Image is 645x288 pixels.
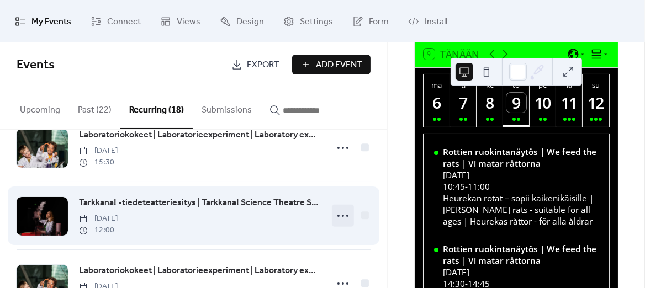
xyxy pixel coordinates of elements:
a: Views [152,4,209,38]
span: Install [425,13,447,30]
button: pe10 [530,74,556,127]
span: 11:00 [468,181,490,193]
div: 9 [506,93,526,113]
div: ma [427,80,447,90]
a: Install [400,4,456,38]
span: My Events [31,13,71,30]
button: Upcoming [11,87,69,128]
div: 7 [453,93,473,113]
div: 6 [427,93,447,113]
a: Export [223,55,288,74]
span: Add Event [316,58,362,72]
div: [DATE] [443,266,599,278]
a: Design [212,4,272,38]
a: Laboratoriokokeet | Laboratorieexperiment | Laboratory experiments [79,264,320,278]
div: Rottien ruokintanäytös | We feed the rats | Vi matar råttorna [443,146,599,169]
span: Export [247,58,279,72]
button: ti7 [450,74,477,127]
span: Design [236,13,264,30]
button: ma6 [424,74,450,127]
span: 12:00 [79,225,118,236]
div: 12 [586,93,606,113]
a: Laboratoriokokeet | Laboratorieexperiment | Laboratory experiments [79,128,320,142]
span: Settings [300,13,333,30]
span: Laboratoriokokeet | Laboratorieexperiment | Laboratory experiments [79,129,320,142]
a: Settings [275,4,341,38]
div: su [586,80,606,90]
div: 10 [533,93,553,113]
span: 15:30 [79,157,118,168]
a: Connect [82,4,149,38]
span: - [465,181,468,193]
button: Add Event [292,55,371,74]
span: 10:45 [443,181,465,193]
button: la11 [556,74,583,127]
div: 8 [480,93,500,113]
span: Connect [107,13,141,30]
div: 11 [559,93,579,113]
a: Form [344,4,397,38]
button: su12 [583,74,609,127]
a: Tarkkana! -tiedeteatteriesitys | Tarkkana! Science Theatre Show | Tarkkana!-vetenskapsteater [79,196,320,210]
span: Tarkkana! -tiedeteatteriesitys | Tarkkana! Science Theatre Show | Tarkkana!-vetenskapsteater [79,196,320,210]
span: [DATE] [79,145,118,157]
span: [DATE] [79,213,118,225]
div: Rottien ruokintanäytös | We feed the rats | Vi matar råttorna [443,243,599,266]
button: ke8 [477,74,503,127]
a: My Events [7,4,80,38]
button: Recurring (18) [120,87,193,129]
span: Events [17,53,55,77]
button: to9 [503,74,530,127]
span: Form [369,13,389,30]
span: Views [177,13,200,30]
button: Submissions [193,87,261,128]
button: Past (22) [69,87,120,128]
div: Heurekan rotat – sopii kaikenikäisille | [PERSON_NAME] rats - suitable for all ages | Heurekas rå... [443,193,599,227]
div: [DATE] [443,169,599,181]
